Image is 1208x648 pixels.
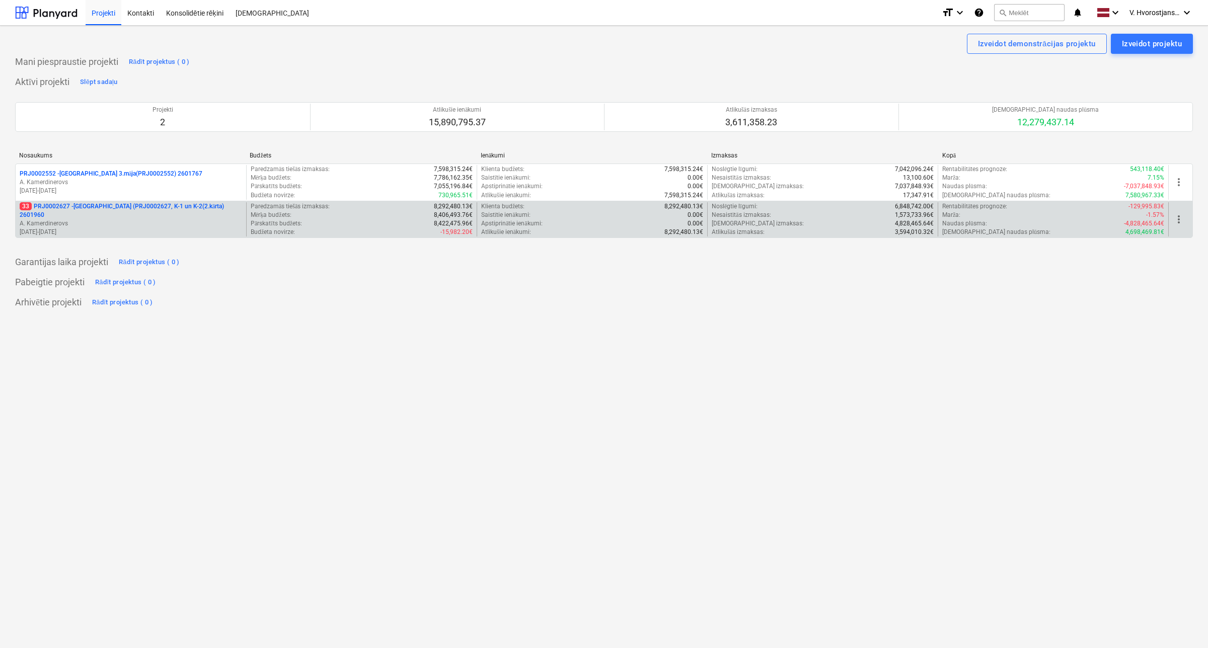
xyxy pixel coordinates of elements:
i: notifications [1073,7,1083,19]
div: 33PRJ0002627 -[GEOGRAPHIC_DATA] (PRJ0002627, K-1 un K-2(2.kārta) 2601960A. Kamerdinerovs[DATE]-[D... [20,202,242,237]
p: 7,580,967.33€ [1125,191,1164,200]
p: 12,279,437.14 [992,116,1099,128]
p: Budžeta novirze : [251,228,295,236]
p: Noslēgtie līgumi : [712,165,758,174]
button: Izveidot projektu [1111,34,1193,54]
p: Pārskatīts budžets : [251,219,302,228]
p: Atlikušās izmaksas : [712,228,765,236]
p: PRJ0002627 - [GEOGRAPHIC_DATA] (PRJ0002627, K-1 un K-2(2.kārta) 2601960 [20,202,242,219]
p: Nesaistītās izmaksas : [712,211,771,219]
p: 7,037,848.93€ [895,182,934,191]
p: Rentabilitātes prognoze : [942,202,1007,211]
i: format_size [942,7,954,19]
span: 33 [20,202,32,210]
p: Paredzamās tiešās izmaksas : [251,165,330,174]
p: [DEMOGRAPHIC_DATA] izmaksas : [712,219,804,228]
p: -15,982.20€ [440,228,473,236]
p: 6,848,742.00€ [895,202,934,211]
p: Paredzamās tiešās izmaksas : [251,202,330,211]
p: Nesaistītās izmaksas : [712,174,771,182]
i: keyboard_arrow_down [1109,7,1121,19]
span: V. Hvorostjanskis [1129,9,1180,17]
p: Klienta budžets : [481,202,524,211]
p: 13,100.60€ [903,174,934,182]
div: Ienākumi [481,152,703,159]
div: Rādīt projektus ( 0 ) [92,297,153,308]
p: 7,598,315.24€ [434,165,473,174]
p: 1,573,733.96€ [895,211,934,219]
button: Meklēt [994,4,1065,21]
p: 7,598,315.24€ [664,191,703,200]
div: Slēpt sadaļu [80,76,118,88]
p: 0.00€ [688,182,703,191]
p: Noslēgtie līgumi : [712,202,758,211]
p: Mani piespraustie projekti [15,56,118,68]
button: Rādīt projektus ( 0 ) [126,54,192,70]
p: 7.15% [1148,174,1164,182]
p: 17,347.91€ [903,191,934,200]
p: 15,890,795.37 [429,116,486,128]
p: Apstiprinātie ienākumi : [481,219,543,228]
p: 3,594,010.32€ [895,228,934,236]
p: 8,292,480.13€ [664,202,703,211]
div: Izveidot demonstrācijas projektu [978,37,1096,50]
div: Rādīt projektus ( 0 ) [119,257,180,268]
p: 8,292,480.13€ [664,228,703,236]
div: Kopā [942,152,1165,159]
p: 7,598,315.24€ [664,165,703,174]
p: 543,118.40€ [1130,165,1164,174]
p: Aktīvi projekti [15,76,69,88]
p: [DEMOGRAPHIC_DATA] naudas plūsma : [942,228,1050,236]
p: 8,406,493.76€ [434,211,473,219]
p: 8,422,475.96€ [434,219,473,228]
div: Izveidot projektu [1122,37,1182,50]
p: 0.00€ [688,211,703,219]
p: A. Kamerdinerovs [20,219,242,228]
p: Klienta budžets : [481,165,524,174]
p: -7,037,848.93€ [1124,182,1164,191]
p: [DEMOGRAPHIC_DATA] naudas plūsma [992,106,1099,114]
i: keyboard_arrow_down [954,7,966,19]
p: Mērķa budžets : [251,211,291,219]
p: -1.57% [1146,211,1164,219]
div: Rādīt projektus ( 0 ) [95,277,156,288]
p: Atlikušās izmaksas [725,106,777,114]
p: Rentabilitātes prognoze : [942,165,1007,174]
p: Apstiprinātie ienākumi : [481,182,543,191]
p: [DATE] - [DATE] [20,228,242,236]
p: 4,828,465.64€ [895,219,934,228]
iframe: Chat Widget [1158,600,1208,648]
span: search [999,9,1007,17]
button: Izveidot demonstrācijas projektu [967,34,1107,54]
div: Izmaksas [711,152,934,159]
p: 3,611,358.23 [725,116,777,128]
p: -129,995.83€ [1128,202,1164,211]
p: Budžeta novirze : [251,191,295,200]
p: [DEMOGRAPHIC_DATA] izmaksas : [712,182,804,191]
p: Atlikušie ienākumi : [481,191,531,200]
i: Zināšanu pamats [974,7,984,19]
p: 7,042,096.24€ [895,165,934,174]
p: 7,786,162.35€ [434,174,473,182]
p: Atlikušie ienākumi : [481,228,531,236]
p: 8,292,480.13€ [434,202,473,211]
p: A. Kamerdinerovs [20,178,242,187]
p: Marža : [942,174,960,182]
p: Atlikušie ienākumi [429,106,486,114]
p: Atlikušās izmaksas : [712,191,765,200]
p: [DEMOGRAPHIC_DATA] naudas plūsma : [942,191,1050,200]
p: Naudas plūsma : [942,219,987,228]
p: 7,055,196.84€ [434,182,473,191]
p: 0.00€ [688,174,703,182]
p: Garantijas laika projekti [15,256,108,268]
div: PRJ0002552 -[GEOGRAPHIC_DATA] 3.māja(PRJ0002552) 2601767A. Kamerdinerovs[DATE]-[DATE] [20,170,242,195]
p: Saistītie ienākumi : [481,174,531,182]
div: Nosaukums [19,152,242,159]
span: more_vert [1173,176,1185,188]
p: Pārskatīts budžets : [251,182,302,191]
p: 4,698,469.81€ [1125,228,1164,236]
p: -4,828,465.64€ [1124,219,1164,228]
p: Pabeigtie projekti [15,276,85,288]
p: Mērķa budžets : [251,174,291,182]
